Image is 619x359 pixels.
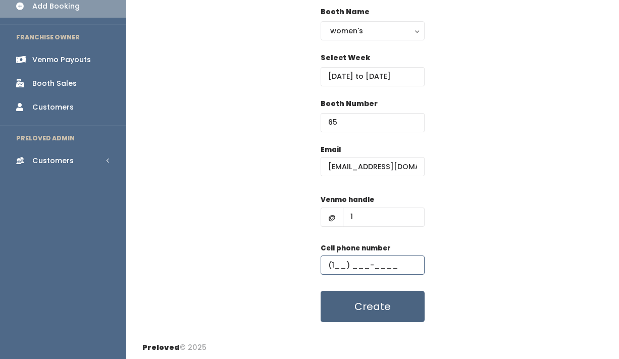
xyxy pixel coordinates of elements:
[321,21,425,40] button: women's
[321,113,425,132] input: Booth Number
[321,53,370,63] label: Select Week
[321,255,425,275] input: (___) ___-____
[32,102,74,113] div: Customers
[32,55,91,65] div: Venmo Payouts
[32,78,77,89] div: Booth Sales
[142,334,207,353] div: © 2025
[321,195,374,205] label: Venmo handle
[321,145,341,155] label: Email
[321,157,425,176] input: @ .
[321,208,343,227] span: @
[321,243,391,253] label: Cell phone number
[32,1,80,12] div: Add Booking
[32,156,74,166] div: Customers
[321,291,425,322] button: Create
[321,7,370,17] label: Booth Name
[321,67,425,86] input: Select week
[142,342,180,352] span: Preloved
[321,98,378,109] label: Booth Number
[330,25,415,36] div: women's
